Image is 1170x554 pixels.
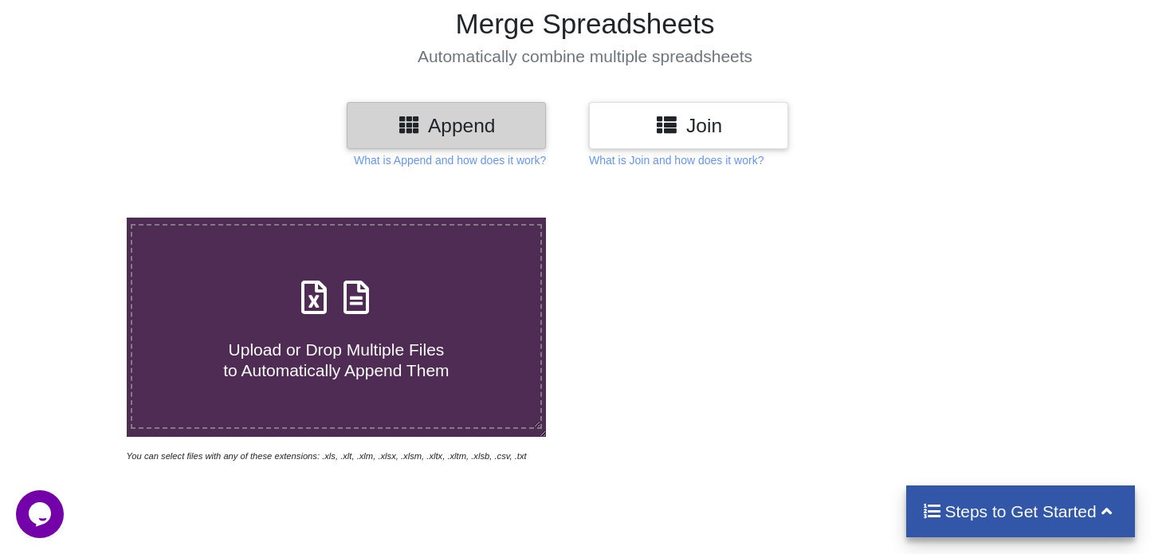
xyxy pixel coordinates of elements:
[359,114,534,137] h3: Append
[589,152,764,168] p: What is Join and how does it work?
[223,340,449,379] span: Upload or Drop Multiple Files to Automatically Append Them
[601,114,776,137] h3: Join
[16,490,67,538] iframe: chat widget
[127,451,527,461] i: You can select files with any of these extensions: .xls, .xlt, .xlm, .xlsx, .xlsm, .xltx, .xltm, ...
[922,501,1119,521] h4: Steps to Get Started
[354,152,546,168] p: What is Append and how does it work?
